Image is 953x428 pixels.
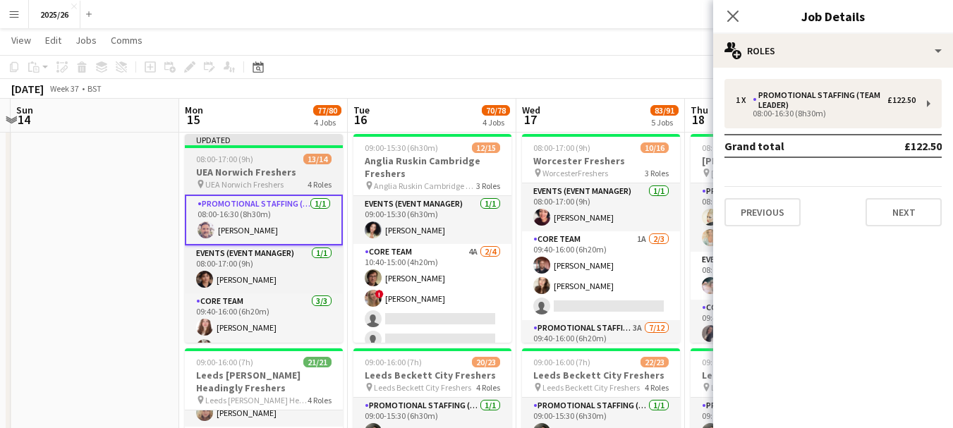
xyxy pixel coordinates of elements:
a: Jobs [70,31,102,49]
app-card-role: Promotional Staffing (Team Leader)2/208:00-17:30 (9h30m)[PERSON_NAME][PERSON_NAME] [691,183,849,252]
a: View [6,31,37,49]
span: Leeds Beckett City Freshers [711,382,808,393]
span: View [11,34,31,47]
span: Tue [353,104,370,116]
app-card-role: Core Team3/309:40-16:00 (6h20m)[PERSON_NAME][PERSON_NAME] [185,293,343,382]
span: 09:00-16:00 (7h) [702,357,759,367]
span: 09:00-16:00 (7h) [533,357,590,367]
button: Previous [724,198,801,226]
span: ! [375,290,384,298]
a: Comms [105,31,148,49]
div: 5 Jobs [651,117,678,128]
span: Leeds Beckett City Freshers [374,382,471,393]
span: Week 37 [47,83,82,94]
h3: Leeds Beckett City Freshers [353,369,511,381]
span: UEA Norwich Freshers [205,179,284,190]
div: Updated [185,134,343,145]
h3: Leeds [PERSON_NAME] Headingly Freshers [185,369,343,394]
span: 4 Roles [645,382,669,393]
span: Sun [16,104,33,116]
span: 10/16 [641,142,669,153]
span: 3 Roles [476,181,500,191]
div: 08:00-16:30 (8h30m) [736,110,916,117]
span: 12/15 [472,142,500,153]
span: 21/21 [303,357,332,367]
span: 17 [520,111,540,128]
app-card-role: Promotional Staffing (Team Leader)1/108:00-16:30 (8h30m)[PERSON_NAME] [185,195,343,245]
span: Thu [691,104,708,116]
span: 4 Roles [476,382,500,393]
span: 70/78 [482,105,510,116]
div: [DATE] [11,82,44,96]
span: 20/23 [472,357,500,367]
span: WorcesterFreshers [542,168,608,178]
span: 09:00-15:30 (6h30m) [365,142,438,153]
app-job-card: 08:00-17:00 (9h)10/16Worcester Freshers WorcesterFreshers3 RolesEvents (Event Manager)1/108:00-17... [522,134,680,343]
app-card-role: Events (Event Manager)1/108:00-18:00 (10h)[PERSON_NAME] [691,252,849,300]
div: Promotional Staffing (Team Leader) [753,90,887,110]
app-card-role: Events (Event Manager)1/108:00-17:00 (9h)[PERSON_NAME] [185,245,343,293]
span: Wed [522,104,540,116]
span: [PERSON_NAME] City Freshers [711,168,813,178]
div: 4 Jobs [314,117,341,128]
td: £122.50 [858,135,942,157]
h3: UEA Norwich Freshers [185,166,343,178]
span: 09:00-16:00 (7h) [196,357,253,367]
app-job-card: 09:00-15:30 (6h30m)12/15Anglia Ruskin Cambridge Freshers Anglia Ruskin Cambridge Freshers3 RolesE... [353,134,511,343]
app-job-card: Updated08:00-17:00 (9h)13/14UEA Norwich Freshers UEA Norwich Freshers4 RolesPromotional Staffing ... [185,134,343,343]
h3: [PERSON_NAME] Freshers [691,154,849,167]
button: Next [866,198,942,226]
span: 18 [688,111,708,128]
td: Grand total [724,135,858,157]
span: Leeds Beckett City Freshers [542,382,640,393]
span: 4 Roles [308,395,332,405]
span: Jobs [75,34,97,47]
span: 14 [14,111,33,128]
div: 1 x [736,95,753,105]
div: BST [87,83,102,94]
span: Leeds [PERSON_NAME] Headingly Freshers [205,395,308,405]
span: 77/80 [313,105,341,116]
span: Anglia Ruskin Cambridge Freshers [374,181,476,191]
span: 83/91 [650,105,679,116]
h3: Leeds Beckett City Freshers [691,369,849,381]
h3: Worcester Freshers [522,154,680,167]
h3: Job Details [713,7,953,25]
span: 08:00-18:00 (10h) [702,142,763,153]
button: 2025/26 [29,1,80,28]
span: 22/23 [641,357,669,367]
span: 16 [351,111,370,128]
h3: Anglia Ruskin Cambridge Freshers [353,154,511,180]
span: 08:00-17:00 (9h) [533,142,590,153]
span: 08:00-17:00 (9h) [196,154,253,164]
h3: Leeds Beckett City Freshers [522,369,680,381]
span: Mon [185,104,203,116]
span: 15 [183,111,203,128]
span: Edit [45,34,61,47]
app-job-card: 08:00-18:00 (10h)26/26[PERSON_NAME] Freshers [PERSON_NAME] City Freshers4 RolesPromotional Staffi... [691,134,849,343]
div: Roles [713,34,953,68]
span: Comms [111,34,142,47]
app-card-role: Core Team1A2/309:40-16:00 (6h20m)[PERSON_NAME][PERSON_NAME] [522,231,680,320]
span: 3 Roles [645,168,669,178]
span: 09:00-16:00 (7h) [365,357,422,367]
app-card-role: Events (Event Manager)1/108:00-17:00 (9h)[PERSON_NAME] [522,183,680,231]
span: 4 Roles [308,179,332,190]
div: 4 Jobs [482,117,509,128]
app-card-role: Events (Event Manager)1/109:00-15:30 (6h30m)[PERSON_NAME] [353,196,511,244]
div: £122.50 [887,95,916,105]
span: 13/14 [303,154,332,164]
a: Edit [40,31,67,49]
app-card-role: Core Team4A2/410:40-15:00 (4h20m)[PERSON_NAME]![PERSON_NAME] [353,244,511,353]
